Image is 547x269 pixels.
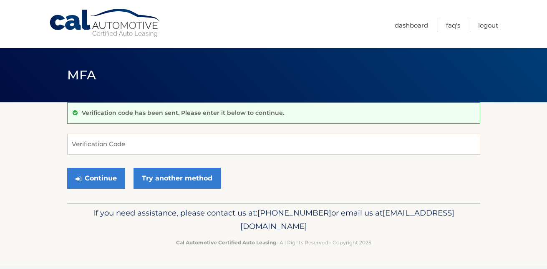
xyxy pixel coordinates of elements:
a: Logout [478,18,498,32]
strong: Cal Automotive Certified Auto Leasing [176,239,276,246]
input: Verification Code [67,134,480,155]
p: If you need assistance, please contact us at: or email us at [73,206,475,233]
a: Cal Automotive [49,8,161,38]
a: Dashboard [395,18,428,32]
span: [PHONE_NUMBER] [257,208,331,218]
span: MFA [67,67,96,83]
a: Try another method [134,168,221,189]
p: - All Rights Reserved - Copyright 2025 [73,238,475,247]
p: Verification code has been sent. Please enter it below to continue. [82,109,284,117]
a: FAQ's [446,18,460,32]
span: [EMAIL_ADDRESS][DOMAIN_NAME] [240,208,454,231]
button: Continue [67,168,125,189]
